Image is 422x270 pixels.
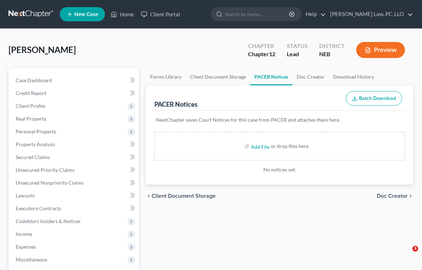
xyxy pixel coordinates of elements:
[412,246,418,252] span: 3
[16,141,55,147] span: Property Analysis
[287,42,308,50] div: Status
[10,87,139,100] a: Credit Report
[250,68,292,85] a: PACER Notices
[16,231,32,237] span: Income
[10,189,139,202] a: Lawsuits
[398,246,415,263] iframe: Intercom live chat
[154,166,405,173] p: No notices yet.
[356,42,405,58] button: Preview
[10,202,139,215] a: Executory Contracts
[152,193,216,199] span: Client Document Storage
[16,90,46,96] span: Credit Report
[359,95,396,101] span: Batch Download
[302,8,326,21] a: Help
[408,193,413,199] i: chevron_right
[107,8,137,21] a: Home
[271,143,308,150] div: or drop files here
[137,8,184,21] a: Client Portal
[292,68,329,85] a: Doc Creator
[248,42,275,50] div: Chapter
[346,91,402,106] button: Batch Download
[16,154,50,160] span: Secured Claims
[269,51,275,57] span: 12
[377,193,413,199] button: Doc Creator chevron_right
[16,205,61,211] span: Executory Contracts
[186,68,250,85] a: Client Document Storage
[10,74,139,87] a: Case Dashboard
[327,8,413,21] a: [PERSON_NAME] Law, PC, LLO
[16,167,74,173] span: Unsecured Priority Claims
[16,103,45,109] span: Client Profile
[16,192,35,198] span: Lawsuits
[225,7,290,21] input: Search by name...
[156,116,403,123] p: NextChapter saves Court Notices for this case from PACER and attaches them here.
[16,244,36,250] span: Expenses
[146,193,216,199] button: chevron_left Client Document Storage
[16,256,47,263] span: Miscellaneous
[9,44,76,55] span: [PERSON_NAME]
[319,50,345,58] div: NEB
[248,50,275,58] div: Chapter
[146,68,186,85] a: Forms Library
[16,77,52,83] span: Case Dashboard
[16,128,56,134] span: Personal Property
[10,176,139,189] a: Unsecured Nonpriority Claims
[16,116,46,122] span: Real Property
[10,164,139,176] a: Unsecured Priority Claims
[329,68,378,85] a: Download History
[16,180,84,186] span: Unsecured Nonpriority Claims
[287,50,308,58] div: Lead
[10,138,139,151] a: Property Analysis
[377,193,408,199] span: Doc Creator
[74,12,98,17] span: New Case
[154,100,197,108] div: PACER Notices
[16,218,80,224] span: Codebtors Insiders & Notices
[10,151,139,164] a: Secured Claims
[146,193,152,199] i: chevron_left
[319,42,345,50] div: District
